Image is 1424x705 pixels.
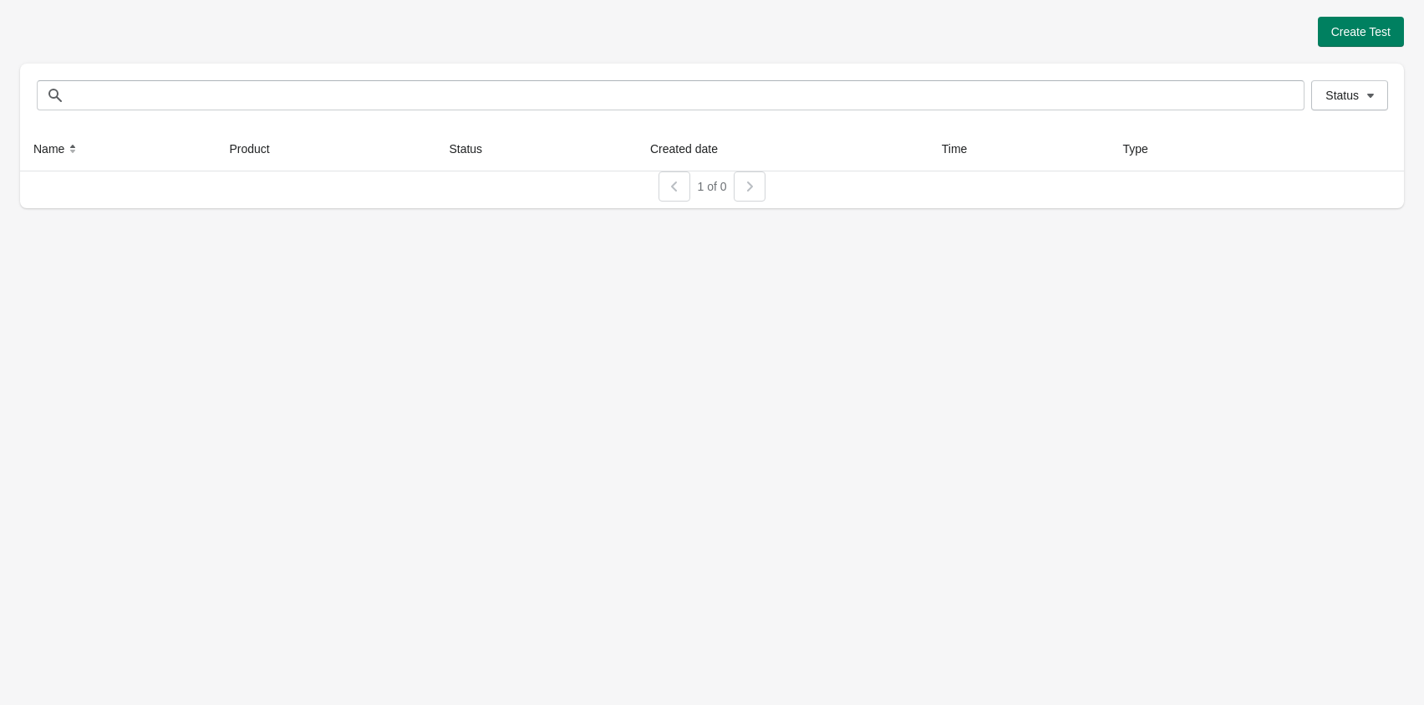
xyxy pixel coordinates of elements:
span: Create Test [1331,25,1391,38]
button: Create Test [1318,17,1404,47]
span: Status [1325,89,1359,102]
button: Name [27,134,88,164]
button: Time [935,134,991,164]
span: 1 of 0 [697,180,726,193]
button: Status [1311,80,1388,110]
button: Product [222,134,292,164]
button: Created date [643,134,741,164]
button: Status [442,134,506,164]
button: Type [1116,134,1171,164]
